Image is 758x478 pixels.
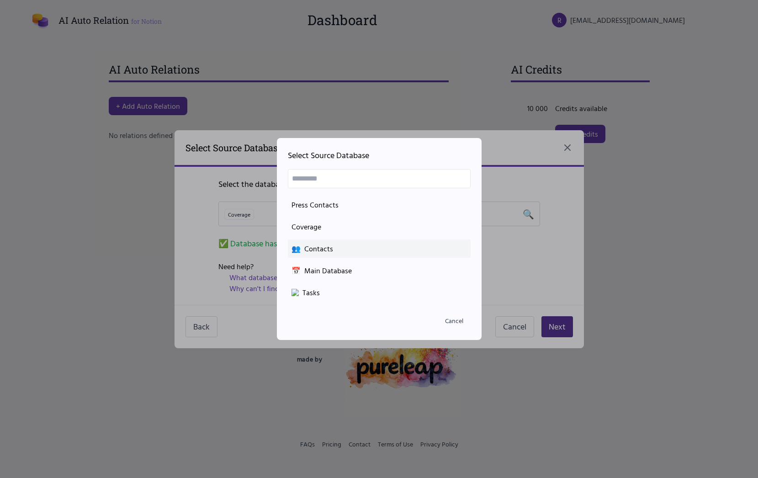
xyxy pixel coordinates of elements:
div: Contacts [292,243,467,254]
span: 👥 [292,243,301,254]
span: 📅 [292,265,301,276]
div: Main Database [292,265,467,276]
h2: Select Source Database [288,149,471,162]
img: Icon [292,289,299,296]
button: Cancel [438,313,471,329]
div: Tasks [292,287,467,298]
div: Press Contacts [292,199,467,210]
div: Coverage [292,221,467,232]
